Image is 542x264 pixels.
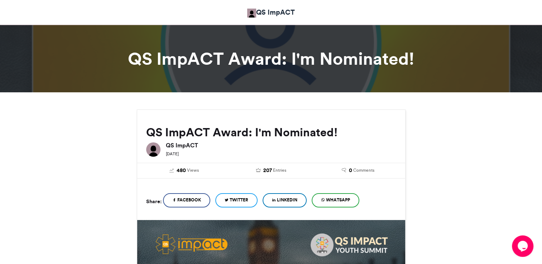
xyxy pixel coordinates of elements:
[215,193,258,207] a: Twitter
[146,142,160,157] img: QS ImpACT
[72,50,470,67] h1: QS ImpACT Award: I'm Nominated!
[349,167,352,175] span: 0
[320,167,396,175] a: 0 Comments
[312,193,359,207] a: WhatsApp
[146,197,162,206] h5: Share:
[166,151,179,156] small: [DATE]
[263,193,307,207] a: LinkedIn
[146,167,222,175] a: 480 Views
[233,167,309,175] a: 207 Entries
[187,167,199,173] span: Views
[247,7,295,18] a: QS ImpACT
[166,142,396,148] h6: QS ImpACT
[326,197,350,203] span: WhatsApp
[230,197,248,203] span: Twitter
[177,167,186,175] span: 480
[163,193,210,207] a: Facebook
[146,126,396,139] h2: QS ImpACT Award: I'm Nominated!
[353,167,374,173] span: Comments
[247,9,256,18] img: QS ImpACT QS ImpACT
[263,167,272,175] span: 207
[177,197,201,203] span: Facebook
[512,235,535,257] iframe: chat widget
[273,167,286,173] span: Entries
[277,197,297,203] span: LinkedIn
